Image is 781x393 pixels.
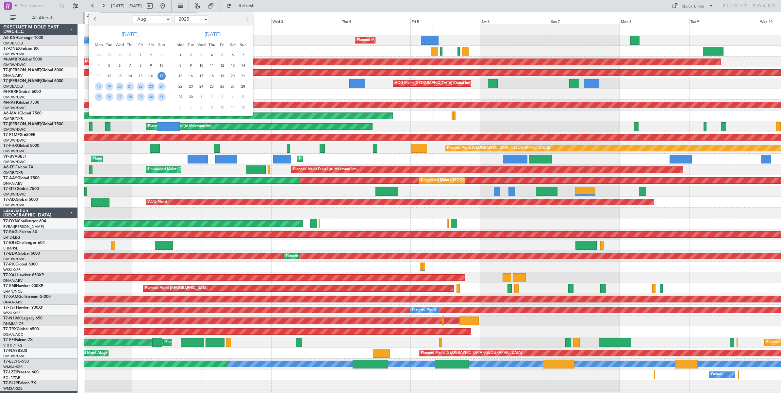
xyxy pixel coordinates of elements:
div: 7-9-2025 [238,50,248,60]
div: 27-9-2025 [227,81,238,92]
div: 10-8-2025 [156,60,167,71]
span: 3 [197,51,206,59]
button: Next month [243,14,251,25]
div: 6-8-2025 [114,60,125,71]
div: 5-8-2025 [104,60,114,71]
span: 27 [116,93,124,101]
div: 8-9-2025 [175,60,186,71]
span: 19 [105,82,113,91]
span: 29 [176,93,185,101]
span: 22 [176,82,185,91]
span: 2 [208,93,216,101]
div: 3-8-2025 [156,50,167,60]
span: 28 [239,82,247,91]
div: Fri [135,40,146,50]
div: 30-9-2025 [186,92,196,102]
div: 25-8-2025 [93,92,104,102]
span: 7 [239,51,247,59]
div: 12-10-2025 [238,102,248,113]
div: Tue [104,40,114,50]
span: 15 [176,72,185,80]
span: 8 [176,61,185,70]
div: 20-9-2025 [227,71,238,81]
div: 4-8-2025 [93,60,104,71]
span: 25 [208,82,216,91]
span: 4 [229,93,237,101]
select: Select month [133,15,171,23]
div: 28-8-2025 [125,92,135,102]
div: 16-9-2025 [186,71,196,81]
span: 18 [95,82,103,91]
span: 24 [197,82,206,91]
span: 22 [137,82,145,91]
div: Mon [93,40,104,50]
span: 31 [126,51,134,59]
span: 1 [197,93,206,101]
div: Sat [146,40,156,50]
div: 19-9-2025 [217,71,227,81]
span: 28 [126,93,134,101]
div: 20-8-2025 [114,81,125,92]
div: Sun [156,40,167,50]
div: Mon [175,40,186,50]
div: 25-9-2025 [207,81,217,92]
div: 12-9-2025 [217,60,227,71]
div: 14-8-2025 [125,71,135,81]
div: 23-8-2025 [146,81,156,92]
div: 9-10-2025 [207,102,217,113]
span: 12 [105,72,113,80]
span: 7 [187,103,195,111]
span: 10 [197,61,206,70]
div: 31-8-2025 [156,92,167,102]
span: 5 [239,93,247,101]
div: Tue [186,40,196,50]
span: 30 [147,93,155,101]
div: 28-9-2025 [238,81,248,92]
div: 10-10-2025 [217,102,227,113]
div: 22-8-2025 [135,81,146,92]
span: 10 [158,61,166,70]
div: Wed [196,40,207,50]
span: 29 [137,93,145,101]
div: 27-8-2025 [114,92,125,102]
span: 21 [239,72,247,80]
div: 21-8-2025 [125,81,135,92]
div: 31-7-2025 [125,50,135,60]
span: 26 [105,93,113,101]
div: 23-9-2025 [186,81,196,92]
div: Sun [238,40,248,50]
span: 11 [208,61,216,70]
button: Previous month [91,14,99,25]
div: 30-8-2025 [146,92,156,102]
span: 30 [187,93,195,101]
span: 8 [137,61,145,70]
div: 7-8-2025 [125,60,135,71]
div: 11-10-2025 [227,102,238,113]
span: 13 [229,61,237,70]
div: 29-9-2025 [175,92,186,102]
span: 11 [229,103,237,111]
span: 6 [229,51,237,59]
div: Wed [114,40,125,50]
div: 9-9-2025 [186,60,196,71]
div: Sat [227,40,238,50]
span: 31 [158,93,166,101]
span: 5 [218,51,226,59]
span: 3 [158,51,166,59]
div: 22-9-2025 [175,81,186,92]
div: 3-9-2025 [196,50,207,60]
span: 16 [187,72,195,80]
div: 17-9-2025 [196,71,207,81]
span: 26 [218,82,226,91]
span: 17 [197,72,206,80]
span: 15 [137,72,145,80]
span: 5 [105,61,113,70]
div: 26-9-2025 [217,81,227,92]
div: 9-8-2025 [146,60,156,71]
div: 10-9-2025 [196,60,207,71]
div: Fri [217,40,227,50]
div: 4-9-2025 [207,50,217,60]
div: 3-10-2025 [217,92,227,102]
div: 14-9-2025 [238,60,248,71]
div: 5-10-2025 [238,92,248,102]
